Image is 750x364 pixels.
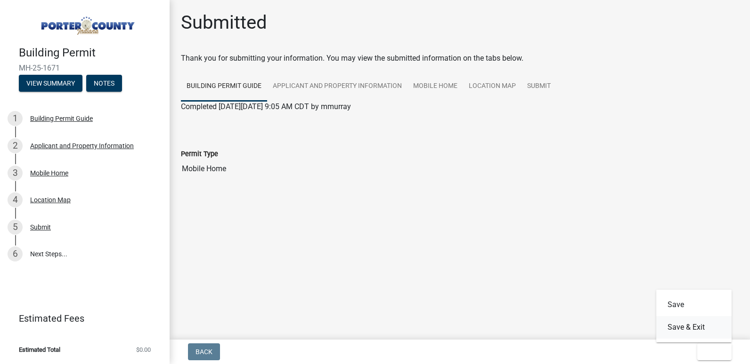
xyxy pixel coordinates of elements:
[8,220,23,235] div: 5
[19,75,82,92] button: View Summary
[656,316,732,339] button: Save & Exit
[181,71,267,102] a: Building Permit Guide
[8,111,23,126] div: 1
[19,80,82,87] wm-modal-confirm: Summary
[8,138,23,153] div: 2
[30,197,71,203] div: Location Map
[188,343,220,360] button: Back
[656,293,732,316] button: Save
[8,192,23,207] div: 4
[181,102,351,111] span: Completed [DATE][DATE] 9:05 AM CDT by mmurray
[8,246,23,261] div: 6
[181,53,739,64] div: Thank you for submitting your information. You may view the submitted information on the tabs below.
[8,166,23,181] div: 3
[30,142,134,149] div: Applicant and Property Information
[267,71,408,102] a: Applicant and Property Information
[656,290,732,342] div: Exit
[408,71,463,102] a: Mobile Home
[181,11,267,34] h1: Submitted
[705,348,718,356] span: Exit
[86,80,122,87] wm-modal-confirm: Notes
[86,75,122,92] button: Notes
[19,10,155,36] img: Porter County, Indiana
[19,347,60,353] span: Estimated Total
[30,224,51,230] div: Submit
[136,347,151,353] span: $0.00
[19,63,151,72] span: MH-25-1671
[196,348,212,356] span: Back
[30,170,68,176] div: Mobile Home
[181,151,218,158] label: Permit Type
[697,343,732,360] button: Exit
[522,71,556,102] a: Submit
[8,309,155,328] a: Estimated Fees
[30,115,93,122] div: Building Permit Guide
[19,46,162,60] h4: Building Permit
[463,71,522,102] a: Location Map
